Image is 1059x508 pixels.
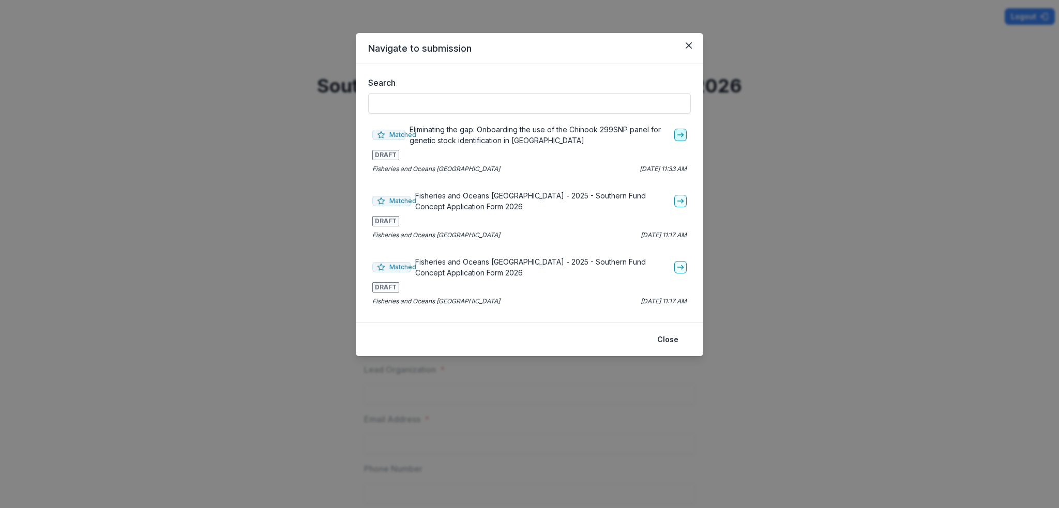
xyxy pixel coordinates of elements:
[415,256,670,278] p: Fisheries and Oceans [GEOGRAPHIC_DATA] - 2025 - Southern Fund Concept Application Form 2026
[674,129,687,141] a: go-to
[372,130,405,140] span: Matched
[640,164,687,174] p: [DATE] 11:33 AM
[372,282,399,293] span: DRAFT
[372,297,500,306] p: Fisheries and Oceans [GEOGRAPHIC_DATA]
[368,76,685,89] label: Search
[674,261,687,273] a: go-to
[372,150,399,160] span: DRAFT
[674,195,687,207] a: go-to
[372,230,500,240] p: Fisheries and Oceans [GEOGRAPHIC_DATA]
[372,164,500,174] p: Fisheries and Oceans [GEOGRAPHIC_DATA]
[356,33,703,64] header: Navigate to submission
[680,37,697,54] button: Close
[372,216,399,226] span: DRAFT
[641,230,687,240] p: [DATE] 11:17 AM
[641,297,687,306] p: [DATE] 11:17 AM
[410,124,670,146] p: Eliminating the gap: Onboarding the use of the Chinook 299SNP panel for genetic stock identificat...
[372,196,411,206] span: Matched
[415,190,670,212] p: Fisheries and Oceans [GEOGRAPHIC_DATA] - 2025 - Southern Fund Concept Application Form 2026
[372,262,411,272] span: Matched
[651,331,685,348] button: Close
